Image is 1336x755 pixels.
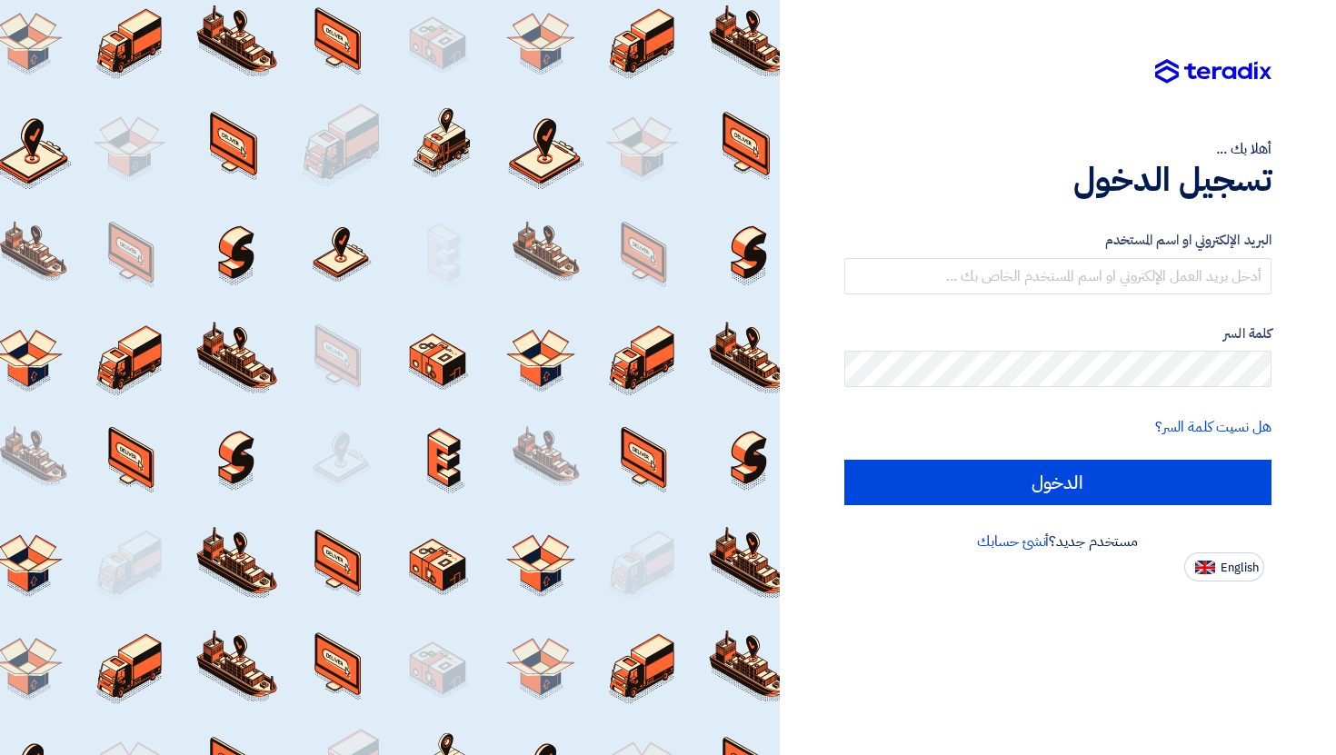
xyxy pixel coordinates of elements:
[1221,561,1259,574] span: English
[1195,561,1215,574] img: en-US.png
[844,230,1272,251] label: البريد الإلكتروني او اسم المستخدم
[1155,59,1271,84] img: Teradix logo
[844,258,1272,294] input: أدخل بريد العمل الإلكتروني او اسم المستخدم الخاص بك ...
[844,460,1272,505] input: الدخول
[1155,416,1271,438] a: هل نسيت كلمة السر؟
[1184,552,1264,581] button: English
[844,531,1272,552] div: مستخدم جديد؟
[844,323,1272,344] label: كلمة السر
[844,160,1272,200] h1: تسجيل الدخول
[844,138,1272,160] div: أهلا بك ...
[977,531,1049,552] a: أنشئ حسابك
